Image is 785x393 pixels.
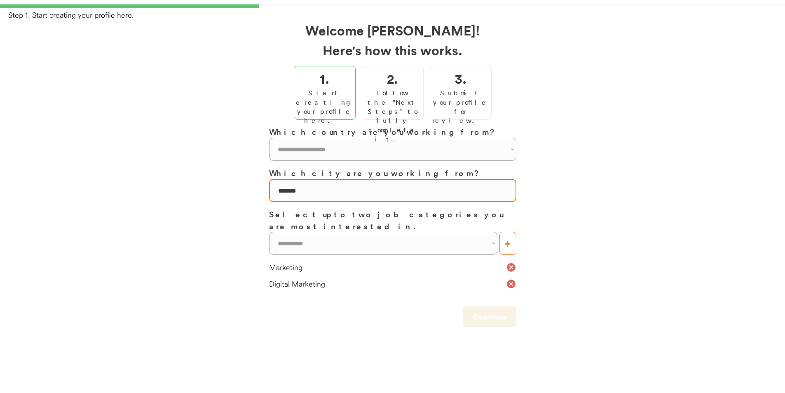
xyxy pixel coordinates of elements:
h2: 1. [320,68,329,88]
button: cancel [506,279,516,289]
div: Marketing [269,262,506,273]
div: 33% [2,4,783,8]
h2: 2. [387,68,398,88]
h2: 3. [455,68,466,88]
div: Follow the "Next Steps" to fully complete it. [364,88,421,144]
div: Start creating your profile here. [296,88,354,125]
div: Digital Marketing [269,279,506,289]
h2: Welcome [PERSON_NAME]! Here's how this works. [269,20,516,60]
h3: Which country are you working from? [269,126,516,138]
button: Continue [463,306,516,327]
button: + [499,232,516,255]
h3: Select up to two job categories you are most interested in. [269,208,516,232]
button: cancel [506,262,516,273]
div: Step 1. Start creating your profile here. [8,10,785,20]
h3: Which city are you working from? [269,167,516,179]
div: Submit your profile for review. [432,88,489,125]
